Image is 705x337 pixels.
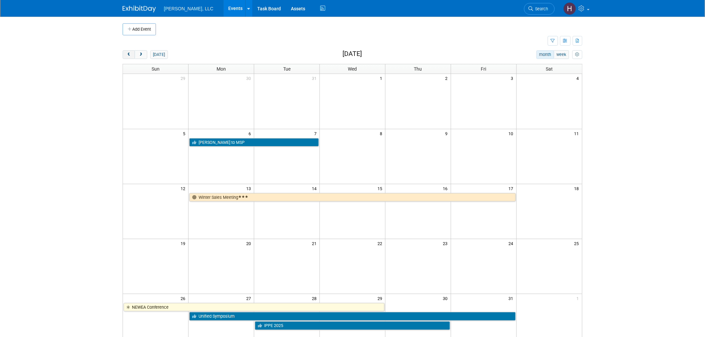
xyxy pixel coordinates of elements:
[246,74,254,82] span: 30
[377,239,385,247] span: 22
[574,239,582,247] span: 25
[311,294,320,302] span: 28
[524,3,555,15] a: Search
[123,6,156,12] img: ExhibitDay
[576,74,582,82] span: 4
[255,321,450,330] a: IPPE 2025
[508,129,516,138] span: 10
[445,129,451,138] span: 9
[348,66,357,72] span: Wed
[442,294,451,302] span: 30
[311,239,320,247] span: 21
[574,129,582,138] span: 11
[379,129,385,138] span: 8
[574,184,582,192] span: 18
[180,184,188,192] span: 12
[314,129,320,138] span: 7
[442,184,451,192] span: 16
[510,74,516,82] span: 3
[575,53,579,57] i: Personalize Calendar
[508,184,516,192] span: 17
[123,23,156,35] button: Add Event
[135,50,147,59] button: next
[572,50,582,59] button: myCustomButton
[311,74,320,82] span: 31
[246,239,254,247] span: 20
[246,294,254,302] span: 27
[150,50,168,59] button: [DATE]
[283,66,291,72] span: Tue
[180,74,188,82] span: 29
[180,294,188,302] span: 26
[152,66,160,72] span: Sun
[508,239,516,247] span: 24
[414,66,422,72] span: Thu
[189,312,515,321] a: Unified Symposium
[554,50,569,59] button: week
[123,50,135,59] button: prev
[164,6,214,11] span: [PERSON_NAME], LLC
[379,74,385,82] span: 1
[546,66,553,72] span: Sat
[311,184,320,192] span: 14
[481,66,486,72] span: Fri
[248,129,254,138] span: 6
[536,50,554,59] button: month
[576,294,582,302] span: 1
[442,239,451,247] span: 23
[189,138,319,147] a: [PERSON_NAME] to MSP
[246,184,254,192] span: 13
[533,6,548,11] span: Search
[563,2,576,15] img: Hannah Mulholland
[377,294,385,302] span: 29
[217,66,226,72] span: Mon
[182,129,188,138] span: 5
[508,294,516,302] span: 31
[124,303,384,312] a: NEWEA Conference
[445,74,451,82] span: 2
[180,239,188,247] span: 19
[377,184,385,192] span: 15
[343,50,362,58] h2: [DATE]
[189,193,515,202] a: Winter Sales Meeting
